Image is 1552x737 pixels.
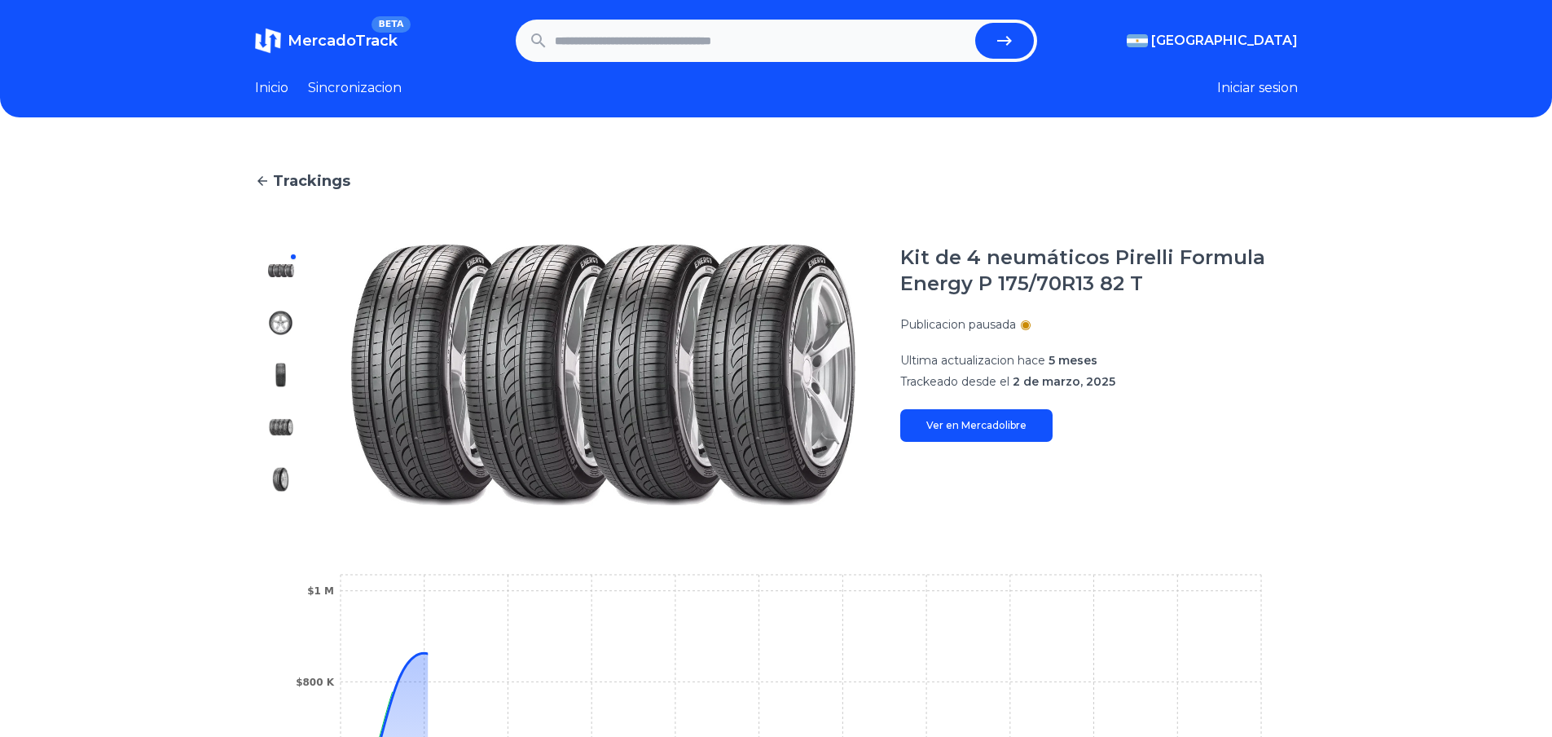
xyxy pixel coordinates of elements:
[340,245,868,505] img: Kit de 4 neumáticos Pirelli Formula Energy P 175/70R13 82 T
[900,245,1298,297] h1: Kit de 4 neumáticos Pirelli Formula Energy P 175/70R13 82 T
[307,585,334,597] tspan: $1 M
[900,316,1016,333] p: Publicacion pausada
[1013,374,1115,389] span: 2 de marzo, 2025
[900,374,1009,389] span: Trackeado desde el
[308,78,402,98] a: Sincronizacion
[288,32,398,50] span: MercadoTrack
[273,170,350,192] span: Trackings
[900,409,1053,442] a: Ver en Mercadolibre
[268,362,294,388] img: Kit de 4 neumáticos Pirelli Formula Energy P 175/70R13 82 T
[1217,78,1298,98] button: Iniciar sesion
[1151,31,1298,51] span: [GEOGRAPHIC_DATA]
[900,353,1045,368] span: Ultima actualizacion hace
[255,170,1298,192] a: Trackings
[255,28,398,54] a: MercadoTrackBETA
[268,310,294,336] img: Kit de 4 neumáticos Pirelli Formula Energy P 175/70R13 82 T
[372,16,410,33] span: BETA
[255,78,288,98] a: Inicio
[268,466,294,492] img: Kit de 4 neumáticos Pirelli Formula Energy P 175/70R13 82 T
[255,28,281,54] img: MercadoTrack
[296,677,335,688] tspan: $800 K
[1127,34,1148,47] img: Argentina
[268,258,294,284] img: Kit de 4 neumáticos Pirelli Formula Energy P 175/70R13 82 T
[268,414,294,440] img: Kit de 4 neumáticos Pirelli Formula Energy P 175/70R13 82 T
[1049,353,1097,368] span: 5 meses
[1127,31,1298,51] button: [GEOGRAPHIC_DATA]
